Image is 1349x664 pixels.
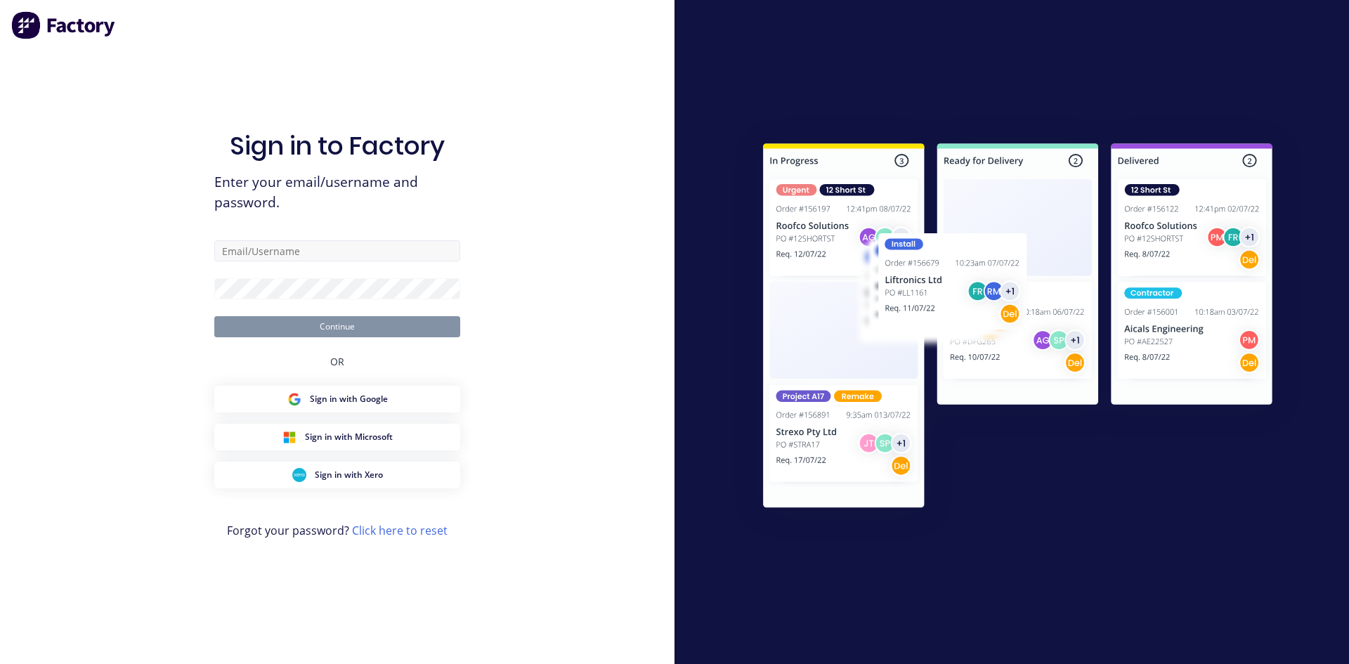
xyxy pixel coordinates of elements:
button: Xero Sign inSign in with Xero [214,462,460,488]
span: Forgot your password? [227,522,448,539]
img: Google Sign in [287,392,301,406]
span: Sign in with Microsoft [305,431,393,443]
button: Continue [214,316,460,337]
a: Click here to reset [352,523,448,538]
span: Sign in with Google [310,393,388,405]
span: Enter your email/username and password. [214,172,460,213]
h1: Sign in to Factory [230,131,445,161]
img: Factory [11,11,117,39]
span: Sign in with Xero [315,469,383,481]
input: Email/Username [214,240,460,261]
button: Microsoft Sign inSign in with Microsoft [214,424,460,450]
img: Xero Sign in [292,468,306,482]
button: Google Sign inSign in with Google [214,386,460,412]
img: Microsoft Sign in [282,430,296,444]
img: Sign in [732,115,1303,541]
div: OR [330,337,344,386]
